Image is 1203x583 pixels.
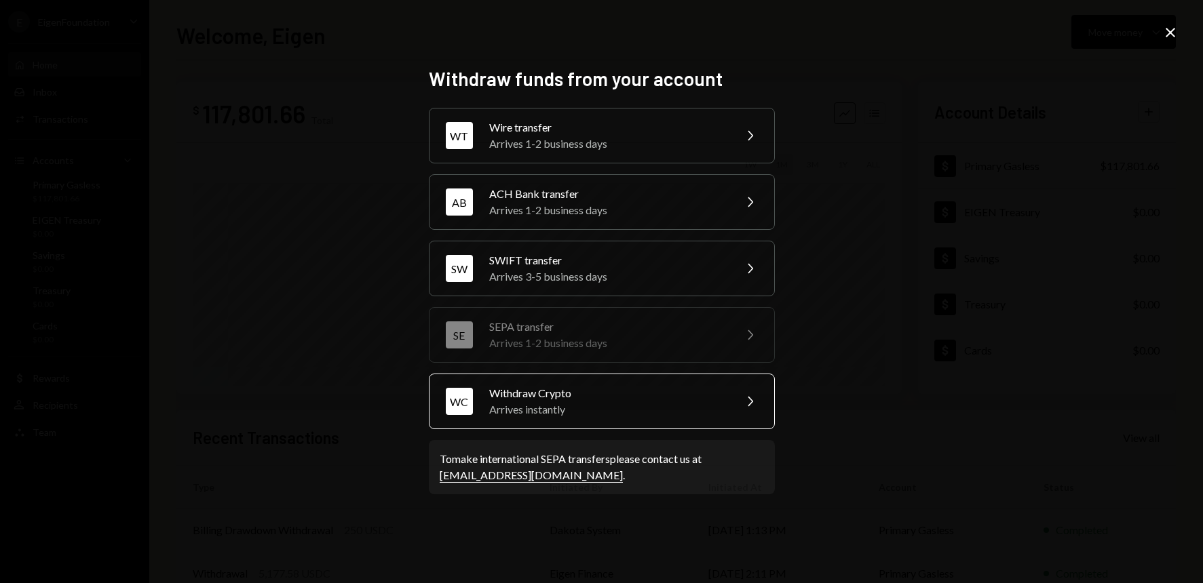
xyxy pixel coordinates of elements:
button: WTWire transferArrives 1-2 business days [429,108,775,163]
div: Wire transfer [489,119,725,136]
div: WT [446,122,473,149]
div: SWIFT transfer [489,252,725,268]
button: SWSWIFT transferArrives 3-5 business days [429,241,775,296]
div: To make international SEPA transfers please contact us at . [440,451,764,483]
button: WCWithdraw CryptoArrives instantly [429,374,775,429]
button: ABACH Bank transferArrives 1-2 business days [429,174,775,230]
h2: Withdraw funds from your account [429,66,775,92]
div: Withdraw Crypto [489,385,725,401]
div: Arrives 1-2 business days [489,335,725,351]
div: SE [446,321,473,348]
div: Arrives instantly [489,401,725,418]
div: Arrives 1-2 business days [489,136,725,152]
div: SW [446,255,473,282]
div: SEPA transfer [489,319,725,335]
div: ACH Bank transfer [489,186,725,202]
a: [EMAIL_ADDRESS][DOMAIN_NAME] [440,468,623,483]
div: Arrives 1-2 business days [489,202,725,218]
div: WC [446,388,473,415]
div: AB [446,188,473,216]
div: Arrives 3-5 business days [489,268,725,285]
button: SESEPA transferArrives 1-2 business days [429,307,775,363]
